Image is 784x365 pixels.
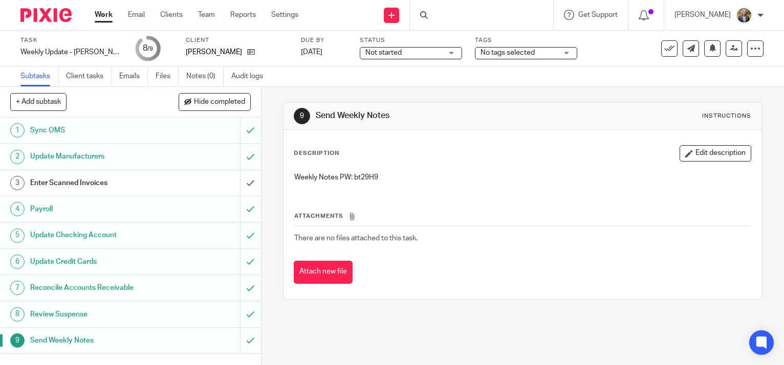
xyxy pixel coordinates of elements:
[20,36,123,44] label: Task
[294,149,339,157] p: Description
[160,10,183,20] a: Clients
[10,333,25,348] div: 9
[30,307,163,322] h1: Review Suspense
[128,10,145,20] a: Email
[30,254,163,269] h1: Update Credit Cards
[475,36,577,44] label: Tags
[30,175,163,191] h1: Enter Scanned Invoices
[186,66,224,86] a: Notes (0)
[301,36,347,44] label: Due by
[10,176,25,190] div: 3
[30,201,163,217] h1: Payroll
[30,280,163,295] h1: Reconcile Accounts Receivable
[10,307,25,322] div: 8
[186,36,288,44] label: Client
[66,66,112,86] a: Client tasks
[20,47,123,57] div: Weekly Update - [PERSON_NAME]
[10,150,25,164] div: 2
[10,123,25,138] div: 1
[736,7,752,24] img: image.jpg
[230,10,256,20] a: Reports
[20,47,123,57] div: Weekly Update - Gerszewski
[294,261,353,284] button: Attach new file
[95,10,113,20] a: Work
[10,93,67,110] button: + Add subtask
[271,10,298,20] a: Settings
[10,255,25,269] div: 6
[179,93,251,110] button: Hide completed
[294,108,310,124] div: 9
[194,98,245,106] span: Hide completed
[674,10,731,20] p: [PERSON_NAME]
[143,42,153,54] div: 8
[156,66,179,86] a: Files
[20,8,72,22] img: Pixie
[316,110,545,121] h1: Send Weekly Notes
[578,11,618,18] span: Get Support
[294,235,418,242] span: There are no files attached to this task.
[680,145,751,162] button: Edit description
[231,66,271,86] a: Audit logs
[360,36,462,44] label: Status
[10,202,25,216] div: 4
[365,49,402,56] span: Not started
[10,229,25,243] div: 5
[702,112,751,120] div: Instructions
[30,333,163,348] h1: Send Weekly Notes
[20,66,58,86] a: Subtasks
[294,172,751,182] p: Weekly Notes PW: bt29H9
[30,123,163,138] h1: Sync OMS
[147,46,153,52] small: /9
[30,149,163,164] h1: Update Manufacturers
[10,281,25,295] div: 7
[198,10,215,20] a: Team
[119,66,148,86] a: Emails
[30,227,163,243] h1: Update Checking Account
[186,47,242,57] p: [PERSON_NAME]
[294,213,343,219] span: Attachments
[301,49,322,56] span: [DATE]
[481,49,535,56] span: No tags selected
